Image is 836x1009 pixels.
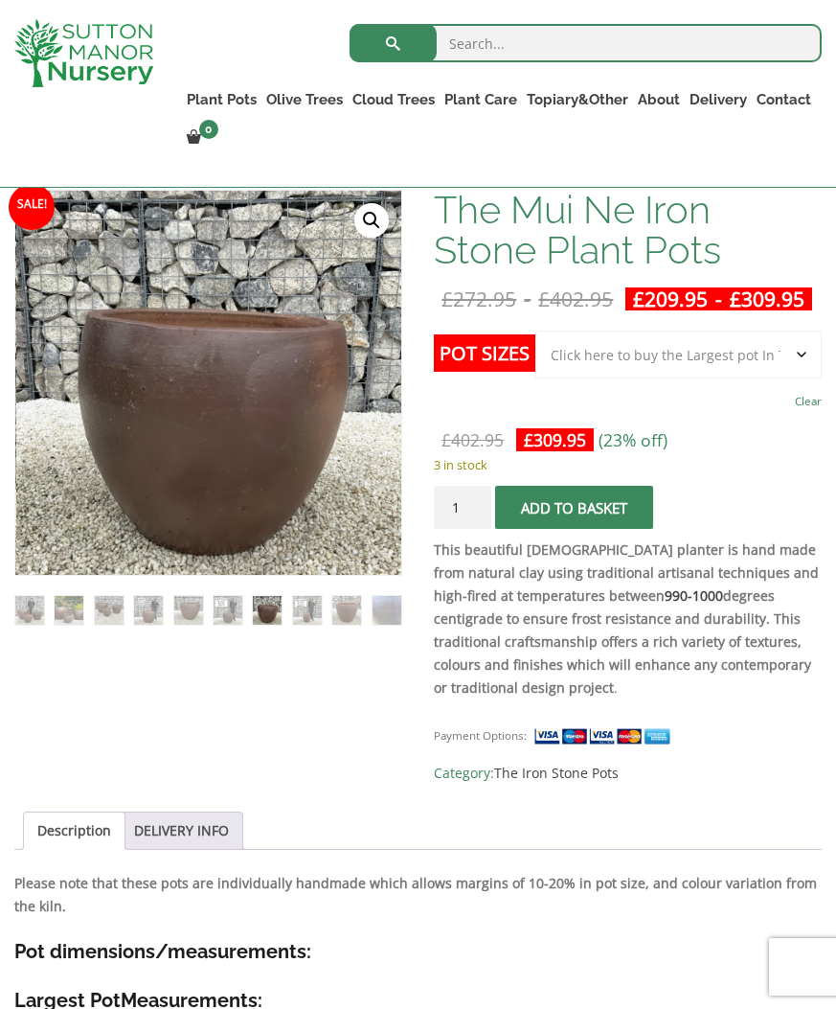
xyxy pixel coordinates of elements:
a: About [633,86,685,113]
a: Plant Pots [182,86,261,113]
a: Description [37,813,111,849]
p: 3 in stock [434,453,822,476]
img: logo [14,19,153,87]
a: DELIVERY INFO [134,813,229,849]
img: The Mui Ne Iron Stone Plant Pots - Image 8 [293,596,322,625]
label: Pot Sizes [434,334,535,372]
bdi: 272.95 [441,286,516,312]
img: The Mui Ne Iron Stone Plant Pots - Image 10 [373,596,401,625]
span: £ [633,286,644,312]
strong: Pot dimensions/measurements: [14,940,311,963]
img: The Mui Ne Iron Stone Plant Pots - Image 5 [174,596,203,625]
a: Delivery [685,86,752,113]
img: The Mui Ne Iron Stone Plant Pots - Image 2 [55,596,83,625]
span: £ [538,286,550,312]
img: The Mui Ne Iron Stone Plant Pots - Image 3 [95,596,124,625]
span: £ [524,428,533,451]
a: 0 [182,125,224,151]
span: (23% off) [599,428,667,451]
input: Search... [350,24,822,62]
span: Sale! [9,184,55,230]
strong: This beautiful [DEMOGRAPHIC_DATA] planter is hand made from natural clay using traditional artisa... [434,540,819,697]
span: Category: [434,762,822,785]
input: Product quantity [434,486,491,529]
a: Olive Trees [261,86,348,113]
span: £ [730,286,741,312]
del: - [434,287,621,310]
a: 990-1000 [665,586,723,605]
a: Plant Care [440,86,522,113]
small: Payment Options: [434,728,527,743]
span: £ [441,428,451,451]
a: The Iron Stone Pots [494,764,619,782]
span: 0 [199,120,218,139]
img: The Mui Ne Iron Stone Plant Pots - Image 4 [134,596,163,625]
bdi: 209.95 [633,286,708,312]
strong: Please note that these pots are individually handmade which allows margins of 10-20% in pot size,... [14,874,817,915]
img: The Mui Ne Iron Stone Plant Pots - Image 9 [332,596,361,625]
bdi: 402.95 [441,428,504,451]
bdi: 309.95 [524,428,586,451]
a: Cloud Trees [348,86,440,113]
a: Contact [752,86,816,113]
p: . [434,539,822,699]
a: View full-screen image gallery [354,203,389,238]
img: payment supported [533,726,677,746]
bdi: 309.95 [730,286,804,312]
ins: - [625,287,812,310]
a: Clear options [795,388,822,415]
h1: The Mui Ne Iron Stone Plant Pots [434,190,822,270]
a: Topiary&Other [522,86,633,113]
img: The Mui Ne Iron Stone Plant Pots - Image 6 [214,596,242,625]
img: The Mui Ne Iron Stone Plant Pots - Image 7 [253,596,282,625]
span: £ [441,286,453,312]
img: The Mui Ne Iron Stone Plant Pots [15,596,44,625]
bdi: 402.95 [538,286,613,312]
button: Add to basket [495,486,653,529]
